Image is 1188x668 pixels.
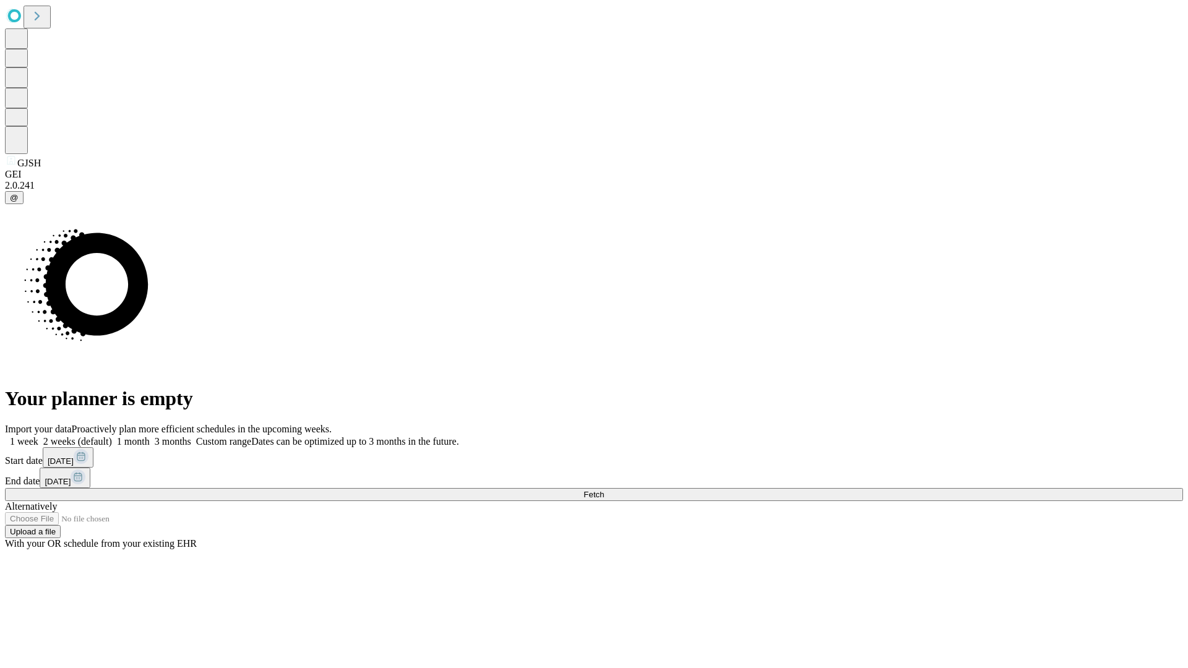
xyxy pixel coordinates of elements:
button: @ [5,191,24,204]
span: Dates can be optimized up to 3 months in the future. [251,436,458,447]
div: 2.0.241 [5,180,1183,191]
span: Custom range [196,436,251,447]
span: Alternatively [5,501,57,512]
div: Start date [5,447,1183,468]
span: Proactively plan more efficient schedules in the upcoming weeks. [72,424,332,434]
button: Fetch [5,488,1183,501]
button: Upload a file [5,525,61,538]
span: @ [10,193,19,202]
span: 1 month [117,436,150,447]
div: GEI [5,169,1183,180]
button: [DATE] [43,447,93,468]
span: Import your data [5,424,72,434]
h1: Your planner is empty [5,387,1183,410]
button: [DATE] [40,468,90,488]
span: With your OR schedule from your existing EHR [5,538,197,549]
span: [DATE] [45,477,71,486]
span: 3 months [155,436,191,447]
span: [DATE] [48,456,74,466]
span: 2 weeks (default) [43,436,112,447]
span: Fetch [583,490,604,499]
div: End date [5,468,1183,488]
span: GJSH [17,158,41,168]
span: 1 week [10,436,38,447]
